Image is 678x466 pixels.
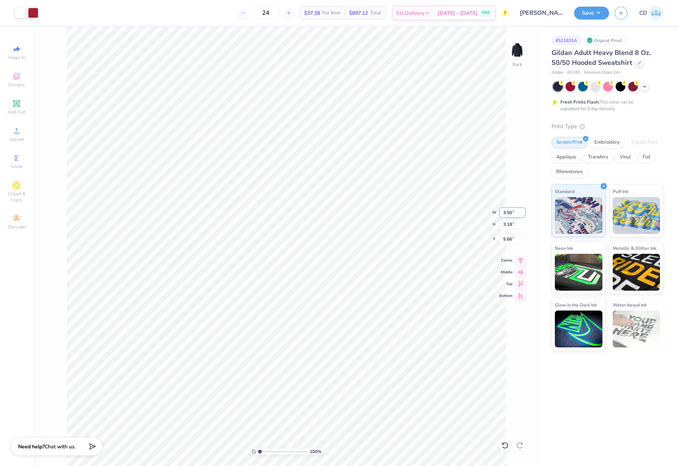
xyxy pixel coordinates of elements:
[552,167,587,178] div: Rhinestones
[512,61,522,68] div: Back
[552,152,581,163] div: Applique
[649,6,663,20] img: Cedric Diasanta
[8,224,25,230] span: Decorate
[18,443,45,450] strong: Need help?
[584,70,621,76] span: Minimum Order: 24 +
[45,443,76,450] span: Chat with us.
[310,448,321,455] span: 100 %
[555,301,597,309] span: Glow in the Dark Ink
[349,9,368,17] span: $897.12
[613,188,628,195] span: Puff Ink
[552,137,587,148] div: Screen Print
[251,6,280,20] input: – –
[304,9,320,17] span: $37.38
[585,36,626,45] div: Original Proof
[552,122,663,131] div: Print Type
[590,137,625,148] div: Embroidery
[560,99,599,105] strong: Fresh Prints Flash:
[499,258,512,263] span: Center
[482,10,490,15] span: FREE
[615,152,636,163] div: Vinyl
[499,270,512,275] span: Middle
[499,281,512,287] span: Top
[4,191,29,203] span: Clipart & logos
[555,188,574,195] span: Standard
[613,254,660,291] img: Metallic & Glitter Ink
[574,7,609,20] button: Save
[613,244,656,252] span: Metallic & Glitter Ink
[613,301,647,309] span: Water based Ink
[555,244,573,252] span: Neon Ink
[552,70,563,76] span: Gildan
[552,48,651,67] span: Gildan Adult Heavy Blend 8 Oz. 50/50 Hooded Sweatshirt
[8,109,25,115] span: Add Text
[613,311,660,347] img: Water based Ink
[8,55,25,60] span: Image AI
[8,82,25,88] span: Designs
[370,9,381,17] span: Total
[555,197,602,234] img: Standard
[639,9,647,17] span: CD
[510,43,525,57] img: Back
[583,152,613,163] div: Transfers
[499,293,512,298] span: Bottom
[514,6,569,20] input: Untitled Design
[613,197,660,234] img: Puff Ink
[567,70,580,76] span: # G185
[555,311,602,347] img: Glow in the Dark Ink
[396,9,424,17] span: Est. Delivery
[11,164,22,169] span: Greek
[638,152,655,163] div: Foil
[639,6,663,20] a: CD
[438,9,477,17] span: [DATE] - [DATE]
[322,9,340,17] span: Per Item
[552,36,581,45] div: # 511831A
[9,136,24,142] span: Upload
[627,137,663,148] div: Digital Print
[555,254,602,291] img: Neon Ink
[560,99,651,112] div: This color can be expedited for 5 day delivery.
